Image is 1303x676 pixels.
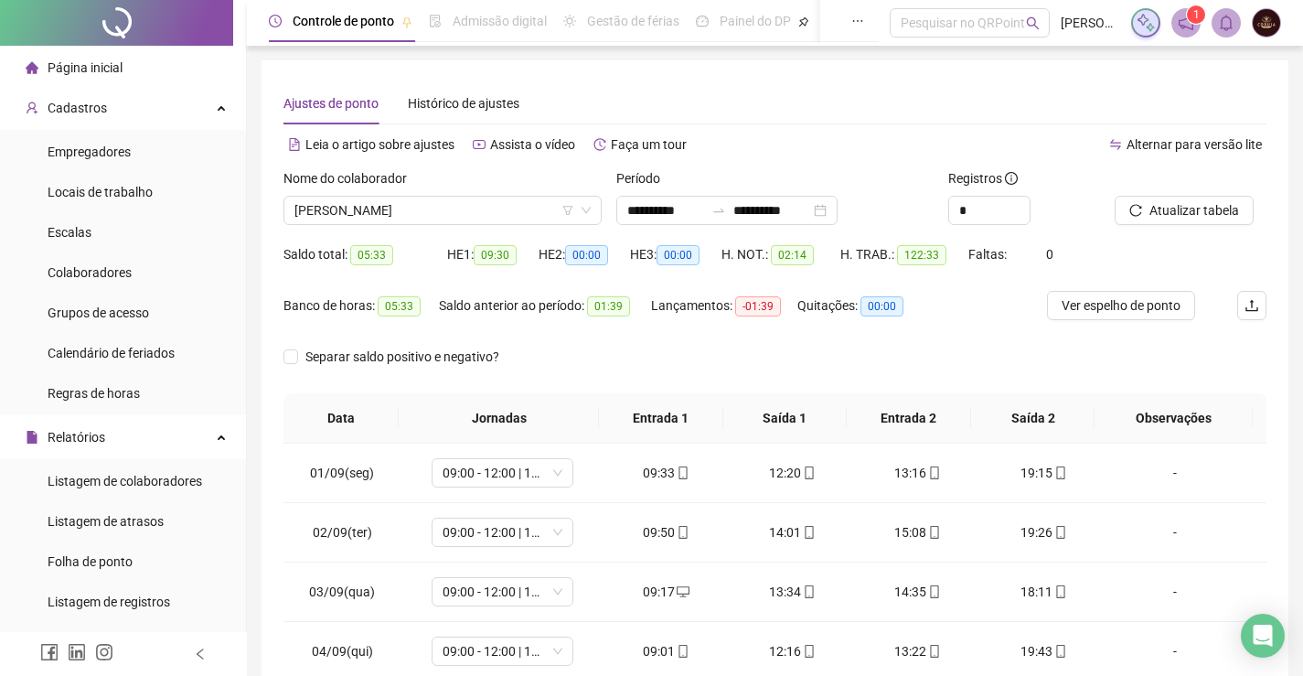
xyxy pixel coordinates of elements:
div: 18:11 [996,582,1093,602]
span: mobile [675,645,689,658]
span: filter [562,205,573,216]
span: file-text [288,138,301,151]
span: file-done [429,15,442,27]
span: 05:33 [350,245,393,265]
span: clock-circle [269,15,282,27]
span: 09:30 [474,245,517,265]
span: Painel do DP [720,14,791,28]
sup: 1 [1187,5,1205,24]
span: notification [1178,15,1194,31]
div: 13:34 [743,582,840,602]
span: info-circle [1005,172,1018,185]
th: Entrada 2 [847,393,971,444]
span: 05:33 [378,296,421,317]
img: sparkle-icon.fc2bf0ac1784a2077858766a79e2daf3.svg [1136,13,1156,33]
span: Ver espelho de ponto [1062,295,1180,316]
span: mobile [675,526,689,539]
span: youtube [473,138,486,151]
span: Escalas [48,225,91,240]
span: linkedin [68,643,86,661]
span: desktop [675,585,689,598]
div: 09:50 [618,522,715,542]
div: Lançamentos: [651,295,797,317]
span: bell [1218,15,1234,31]
span: file [26,431,38,444]
span: mobile [1052,467,1067,479]
label: Nome do colaborador [283,168,419,188]
span: Ajustes de ponto [283,96,379,111]
span: facebook [40,643,59,661]
span: Página inicial [48,60,123,75]
div: 12:20 [743,463,840,483]
span: Assista o vídeo [490,137,575,152]
div: 12:16 [743,641,840,661]
span: upload [1244,298,1259,313]
span: ellipsis [851,15,864,27]
th: Saída 2 [971,393,1095,444]
div: Banco de horas: [283,295,439,317]
span: FELIPE D ARTAGNAN NEVES CASTRO [294,197,591,224]
span: user-add [26,102,38,114]
span: Locais de trabalho [48,185,153,199]
div: 19:26 [996,522,1093,542]
span: Admissão digital [453,14,547,28]
span: Relatórios [48,430,105,445]
span: Observações [1109,408,1237,428]
button: Ver espelho de ponto [1047,291,1195,320]
div: 19:43 [996,641,1093,661]
span: Grupos de acesso [48,306,149,320]
span: 09:00 - 12:00 | 13:00 - 19:00 [443,578,562,606]
span: Regras de horas [48,386,140,401]
span: 04/09(qui) [312,644,373,659]
span: reload [1129,204,1142,217]
span: mobile [801,645,816,658]
span: mobile [1052,526,1067,539]
span: -01:39 [735,296,781,317]
button: Atualizar tabela [1115,196,1254,225]
span: Empregadores [48,145,131,159]
span: Faça um tour [611,137,687,152]
span: Listagem de colaboradores [48,474,202,488]
span: to [711,203,726,218]
div: 19:15 [996,463,1093,483]
div: Saldo total: [283,244,447,265]
div: Open Intercom Messenger [1241,614,1285,658]
th: Data [283,393,399,444]
th: Jornadas [399,393,598,444]
span: pushpin [798,16,809,27]
span: mobile [1052,585,1067,598]
span: left [194,648,207,660]
span: dashboard [696,15,709,27]
span: Colaboradores [48,265,132,280]
span: 00:00 [860,296,903,317]
span: mobile [926,526,941,539]
span: mobile [926,645,941,658]
span: mobile [801,526,816,539]
span: Faltas: [968,247,1009,262]
div: H. NOT.: [721,244,840,265]
span: 01/09(seg) [310,466,374,480]
span: Listagem de registros [48,595,170,609]
span: Controle de ponto [293,14,394,28]
img: 2782 [1253,9,1280,37]
span: Calendário de feriados [48,346,175,360]
span: mobile [801,585,816,598]
span: swap-right [711,203,726,218]
span: history [593,138,606,151]
span: 00:00 [565,245,608,265]
div: 14:01 [743,522,840,542]
span: mobile [801,467,816,479]
span: Listagem de atrasos [48,514,164,529]
span: 09:00 - 12:00 | 13:00 - 19:00 [443,638,562,665]
div: 14:35 [870,582,967,602]
div: Saldo anterior ao período: [439,295,651,317]
span: Registros [948,168,1018,188]
div: HE 3: [630,244,721,265]
th: Entrada 1 [599,393,723,444]
div: - [1121,641,1229,661]
span: 1 [1193,8,1200,21]
span: Folha de ponto [48,554,133,569]
span: search [1026,16,1040,30]
span: mobile [926,585,941,598]
div: H. TRAB.: [840,244,968,265]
